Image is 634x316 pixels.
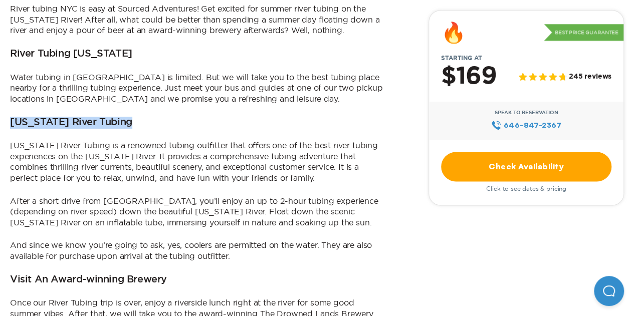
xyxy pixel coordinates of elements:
[10,274,167,286] h3: Visit An Award-winning Brewery
[10,72,383,105] p: Water tubing in [GEOGRAPHIC_DATA] is limited. But we will take you to the best tubing place nearb...
[10,240,383,261] p: And since we know you’re going to ask, yes, coolers are permitted on the water. They are also ava...
[10,140,383,183] p: [US_STATE] River Tubing is a renowned tubing outfitter that offers one of the best river tubing e...
[429,55,494,62] span: Starting at
[569,73,611,82] span: 245 reviews
[504,120,561,131] span: 646‍-847‍-2367
[491,120,561,131] a: 646‍-847‍-2367
[10,48,132,60] h3: River Tubing [US_STATE]
[594,276,624,306] iframe: Help Scout Beacon - Open
[544,24,623,41] p: Best Price Guarantee
[10,117,132,129] h3: [US_STATE] River Tubing
[10,196,383,228] p: After a short drive from [GEOGRAPHIC_DATA], you’ll enjoy an up to 2-hour tubing experience (depen...
[486,185,566,192] span: Click to see dates & pricing
[441,23,466,43] div: 🔥
[441,152,611,181] a: Check Availability
[495,110,558,116] span: Speak to Reservation
[10,4,383,36] p: River tubing NYC is easy at Sourced Adventures! Get excited for summer river tubing on the [US_ST...
[441,64,497,90] h2: $169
